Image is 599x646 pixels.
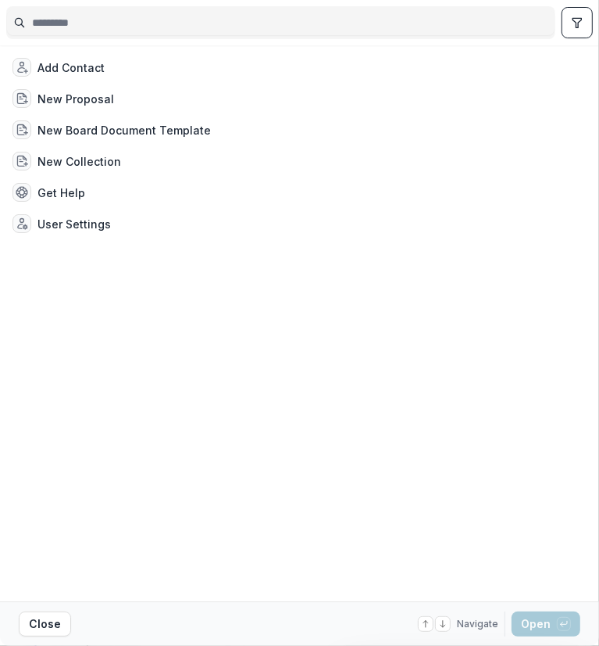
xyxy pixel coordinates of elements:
div: User Settings [37,216,111,232]
div: New Board Document Template [37,122,211,138]
div: New Collection [37,153,121,170]
button: Close [19,612,71,637]
div: Add Contact [37,59,105,76]
button: Open [512,612,580,637]
div: New Proposal [37,91,114,107]
span: Navigate [457,617,498,631]
div: Get Help [37,185,85,201]
button: toggle filters [562,7,593,38]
